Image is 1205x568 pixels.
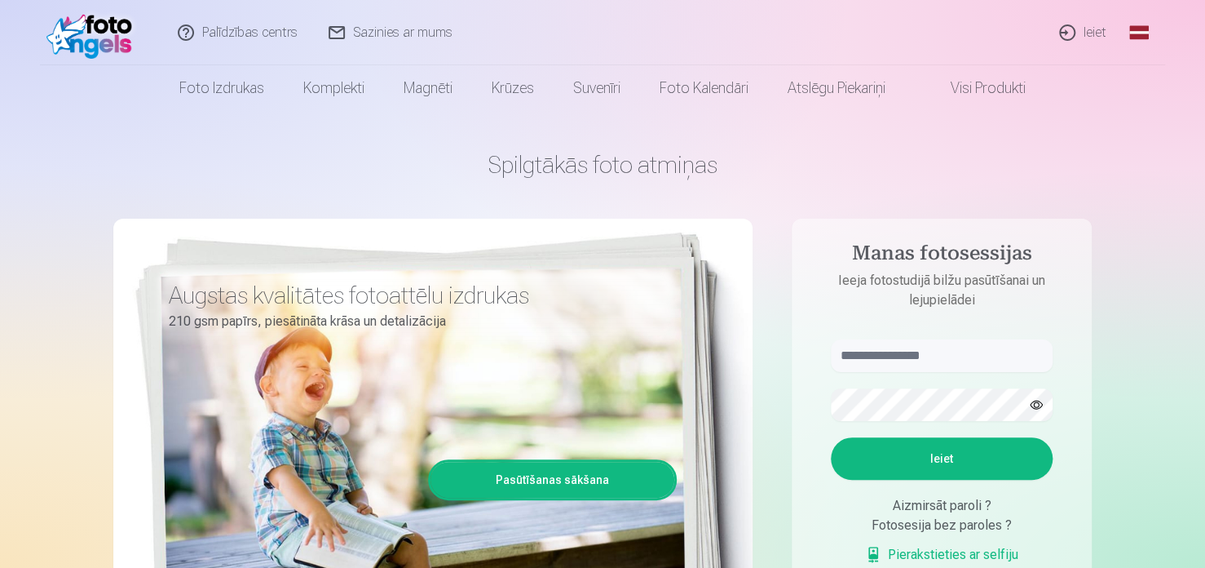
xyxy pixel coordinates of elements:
[160,65,284,111] a: Foto izdrukas
[640,65,768,111] a: Foto kalendāri
[384,65,472,111] a: Magnēti
[905,65,1045,111] a: Visi produkti
[865,545,1018,565] a: Pierakstieties ar selfiju
[831,437,1053,480] button: Ieiet
[169,281,664,310] h3: Augstas kvalitātes fotoattēlu izdrukas
[169,310,664,333] p: 210 gsm papīrs, piesātināta krāsa un detalizācija
[831,516,1053,535] div: Fotosesija bez paroles ?
[554,65,640,111] a: Suvenīri
[814,271,1069,310] p: Ieeja fotostudijā bilžu pasūtīšanai un lejupielādei
[113,150,1092,180] h1: Spilgtākās foto atmiņas
[284,65,384,111] a: Komplekti
[814,242,1069,271] h4: Manas fotosessijas
[430,462,674,498] a: Pasūtīšanas sākšana
[472,65,554,111] a: Krūzes
[831,496,1053,516] div: Aizmirsāt paroli ?
[46,7,140,59] img: /fa1
[768,65,905,111] a: Atslēgu piekariņi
